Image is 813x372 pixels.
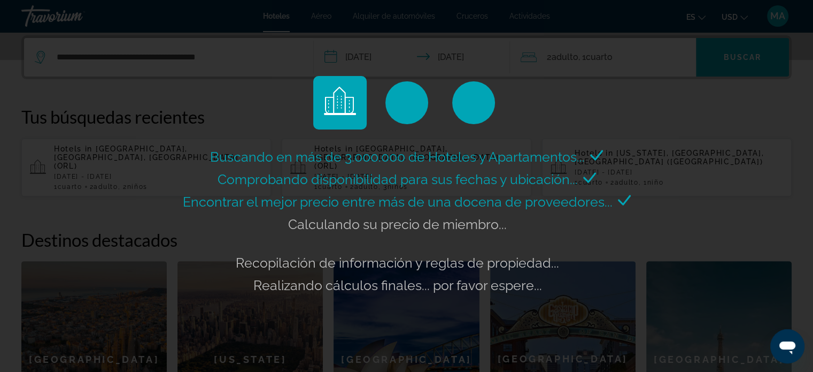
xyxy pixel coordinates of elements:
[288,216,507,232] span: Calculando su precio de miembro...
[253,277,542,293] span: Realizando cálculos finales... por favor espere...
[210,149,585,165] span: Buscando en más de 3.000.000 de Hoteles y Apartamentos...
[236,255,559,271] span: Recopilación de información y reglas de propiedad...
[218,171,578,187] span: Comprobando disponibilidad para sus fechas y ubicación...
[183,194,613,210] span: Encontrar el mejor precio entre más de una docena de proveedores...
[770,329,804,363] iframe: Botón para iniciar la ventana de mensajería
